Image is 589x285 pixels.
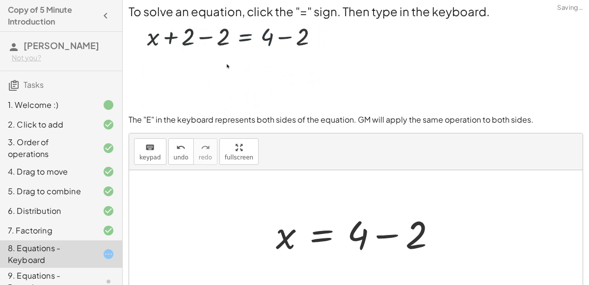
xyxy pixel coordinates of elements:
[103,248,114,260] i: Task started.
[103,205,114,217] i: Task finished and correct.
[176,142,186,154] i: undo
[193,138,217,165] button: redoredo
[8,185,87,197] div: 5. Drag to combine
[8,119,87,130] div: 2. Click to add
[103,99,114,111] i: Task finished.
[139,154,161,161] span: keypad
[199,154,212,161] span: redo
[557,3,583,13] span: Saving…
[12,53,114,63] div: Not you?
[103,185,114,197] i: Task finished and correct.
[174,154,188,161] span: undo
[129,3,583,20] h2: To solve an equation, click the "=" sign. Then type in the keyboard.
[8,225,87,236] div: 7. Factoring
[8,99,87,111] div: 1. Welcome :)
[145,142,155,154] i: keyboard
[24,40,99,51] span: [PERSON_NAME]
[168,138,194,165] button: undoundo
[129,114,583,126] p: The "E" in the keyboard represents both sides of the equation. GM will apply the same operation t...
[8,166,87,178] div: 4. Drag to move
[103,225,114,236] i: Task finished and correct.
[8,205,87,217] div: 6. Distribution
[103,166,114,178] i: Task finished and correct.
[225,154,253,161] span: fullscreen
[103,119,114,130] i: Task finished and correct.
[201,142,210,154] i: redo
[103,142,114,154] i: Task finished and correct.
[129,20,326,111] img: 588eb906b31f4578073de062033d99608f36bc8d28e95b39103595da409ec8cd.webp
[219,138,259,165] button: fullscreen
[134,138,166,165] button: keyboardkeypad
[8,242,87,266] div: 8. Equations - Keyboard
[8,4,97,27] h4: Copy of 5 Minute Introduction
[24,79,44,90] span: Tasks
[8,136,87,160] div: 3. Order of operations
